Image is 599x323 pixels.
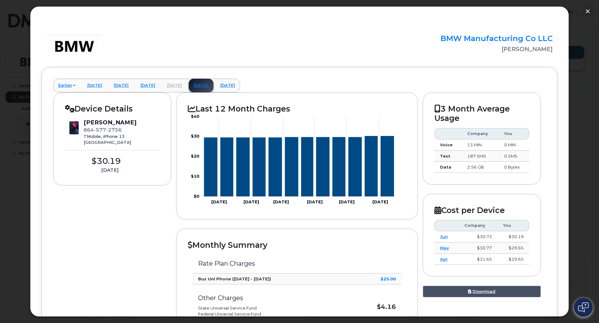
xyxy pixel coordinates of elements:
strong: $4.16 [377,303,396,310]
strong: $25.00 [381,276,396,281]
h3: Other Charges [198,294,347,301]
img: Open chat [578,302,589,312]
li: Federal Universal Service Fund [198,311,347,317]
li: State Universal Service Fund [198,305,347,311]
a: Download [423,286,541,297]
strong: Bus Unl Phone ([DATE] - [DATE]) [198,276,271,281]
